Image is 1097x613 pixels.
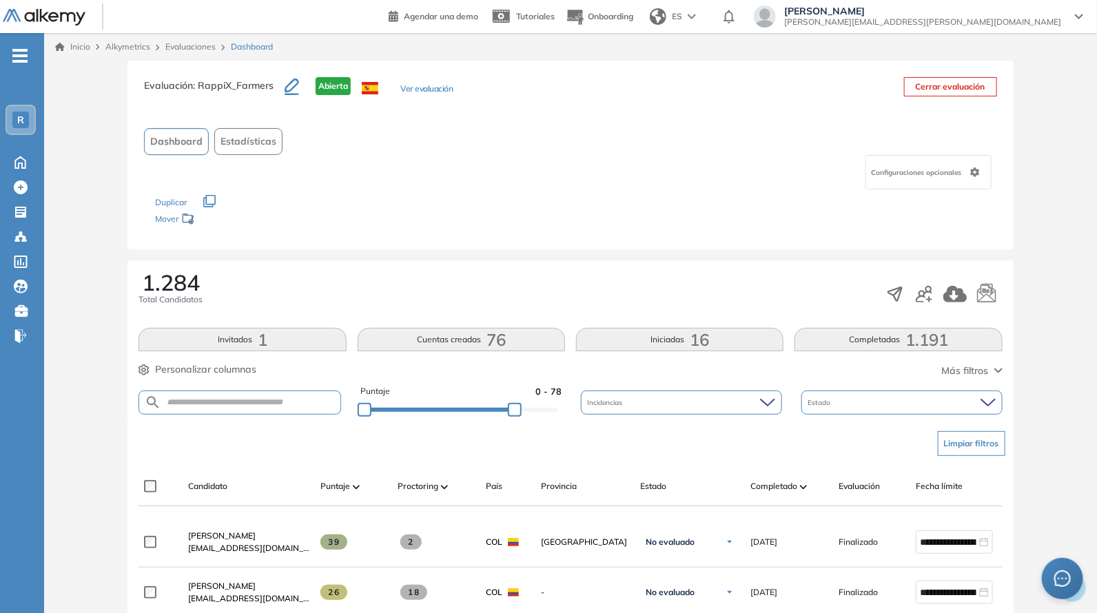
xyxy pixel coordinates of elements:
span: R [17,114,24,125]
span: ES [672,10,682,23]
button: Iniciadas16 [576,328,783,351]
span: - [541,586,629,599]
span: [GEOGRAPHIC_DATA] [541,536,629,548]
img: ESP [362,82,378,94]
span: [DATE] [750,586,777,599]
button: Dashboard [144,128,209,155]
img: [missing "en.ARROW_ALT" translation] [441,485,448,489]
img: Ícono de flecha [726,588,734,596]
span: Provincia [541,480,577,492]
span: País [486,480,502,492]
span: [PERSON_NAME] [188,530,256,541]
span: Agendar una demo [404,11,478,21]
img: arrow [688,14,696,19]
button: Cerrar evaluación [904,77,997,96]
span: Alkymetrics [105,41,150,52]
span: [PERSON_NAME] [784,6,1061,17]
span: Estado [640,480,666,492]
i: - [12,54,28,57]
a: [PERSON_NAME] [188,580,309,592]
span: Puntaje [360,385,390,398]
span: [EMAIL_ADDRESS][DOMAIN_NAME] [188,542,309,554]
h3: Evaluación [144,77,285,106]
button: Onboarding [566,2,633,32]
span: Abierta [316,77,351,95]
span: Candidato [188,480,227,492]
span: Personalizar columnas [155,362,256,377]
span: 0 - 78 [535,385,562,398]
span: 39 [320,534,347,550]
button: Invitados1 [139,328,346,351]
div: Mover [155,207,293,233]
span: Estadísticas [221,134,276,149]
span: Fecha límite [916,480,963,492]
a: Inicio [55,41,90,53]
div: Configuraciones opcionales [865,155,992,189]
span: Dashboard [150,134,203,149]
span: [PERSON_NAME][EMAIL_ADDRESS][PERSON_NAME][DOMAIN_NAME] [784,17,1061,28]
button: Ver evaluación [400,83,453,97]
span: No evaluado [646,587,695,598]
img: [missing "en.ARROW_ALT" translation] [353,485,360,489]
img: COL [508,538,519,546]
a: [PERSON_NAME] [188,530,309,542]
span: 26 [320,585,347,600]
button: Limpiar filtros [938,431,1005,456]
a: Evaluaciones [165,41,216,52]
span: Total Candidatos [139,293,203,306]
span: Duplicar [155,197,187,207]
span: Más filtros [942,364,989,378]
img: COL [508,588,519,596]
span: COL [486,536,502,548]
button: Personalizar columnas [139,362,256,377]
span: Onboarding [588,11,633,21]
span: Finalizado [839,536,878,548]
span: Dashboard [231,41,273,53]
span: Tutoriales [516,11,555,21]
button: Completadas1.191 [794,328,1002,351]
img: [missing "en.ARROW_ALT" translation] [800,485,807,489]
button: Más filtros [942,364,1003,378]
span: Estado [808,397,834,408]
img: SEARCH_ALT [145,394,161,411]
span: Proctoring [398,480,438,492]
div: Incidencias [581,391,782,415]
span: Completado [750,480,797,492]
span: : RappiX_Farmers [193,79,274,92]
span: Evaluación [839,480,880,492]
span: COL [486,586,502,599]
img: Logo [3,9,85,26]
img: world [650,8,666,25]
span: message [1054,570,1072,588]
span: Puntaje [320,480,350,492]
button: Cuentas creadas76 [358,328,565,351]
span: 1.284 [142,271,200,293]
button: Estadísticas [214,128,283,155]
span: 18 [400,585,427,600]
span: Finalizado [839,586,878,599]
span: [DATE] [750,536,777,548]
span: [PERSON_NAME] [188,581,256,591]
div: Estado [801,391,1003,415]
img: Ícono de flecha [726,538,734,546]
a: Agendar una demo [389,7,478,23]
span: Configuraciones opcionales [872,167,965,178]
span: 2 [400,534,422,550]
span: No evaluado [646,537,695,548]
span: Incidencias [588,397,626,408]
span: [EMAIL_ADDRESS][DOMAIN_NAME] [188,592,309,605]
